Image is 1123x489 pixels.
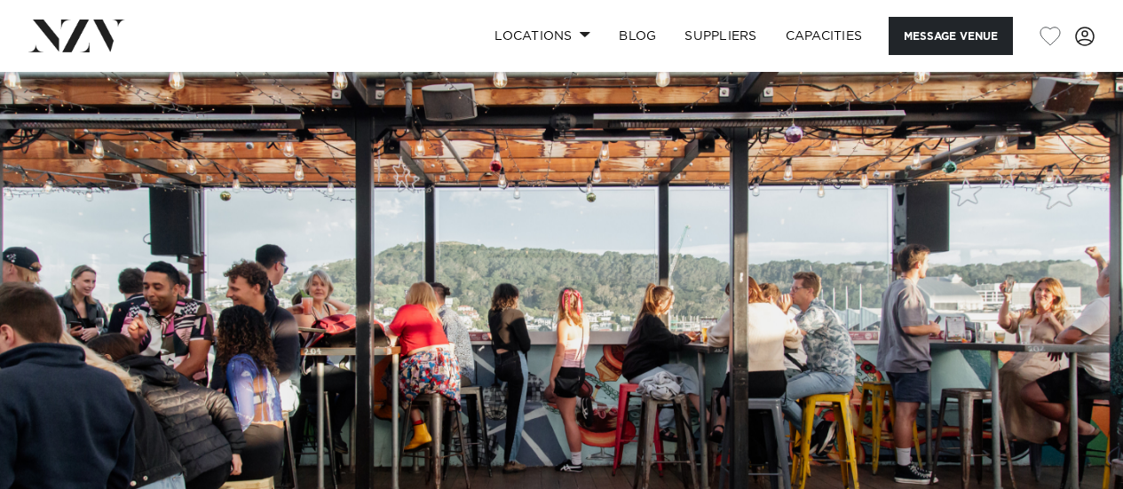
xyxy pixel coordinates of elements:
a: BLOG [605,17,670,55]
a: Capacities [771,17,877,55]
button: Message Venue [889,17,1013,55]
img: nzv-logo.png [28,20,125,51]
a: Locations [480,17,605,55]
a: SUPPLIERS [670,17,771,55]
